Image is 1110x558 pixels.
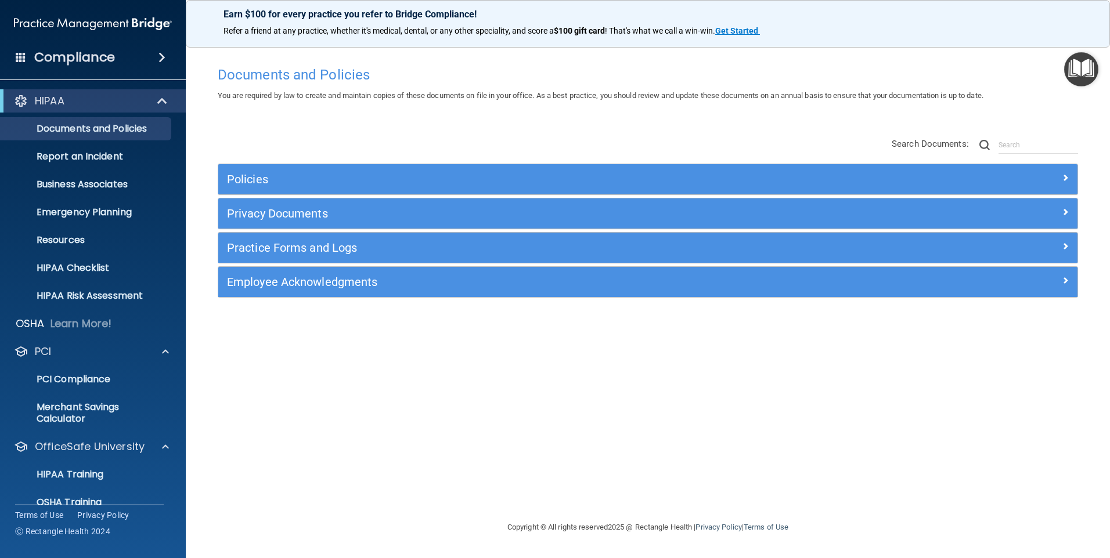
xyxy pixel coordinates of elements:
[227,207,854,220] h5: Privacy Documents
[77,509,129,521] a: Privacy Policy
[8,123,166,135] p: Documents and Policies
[8,290,166,302] p: HIPAA Risk Assessment
[14,94,168,108] a: HIPAA
[8,234,166,246] p: Resources
[14,345,169,358] a: PCI
[35,345,51,358] p: PCI
[15,509,63,521] a: Terms of Use
[715,26,758,35] strong: Get Started
[34,49,115,66] h4: Compliance
[218,67,1078,82] h4: Documents and Policies
[1064,52,1098,86] button: Open Resource Center
[224,26,554,35] span: Refer a friend at any practice, whether it's medical, dental, or any other speciality, and score a
[695,523,741,531] a: Privacy Policy
[8,179,166,190] p: Business Associates
[224,9,1072,20] p: Earn $100 for every practice you refer to Bridge Compliance!
[227,173,854,186] h5: Policies
[8,151,166,162] p: Report an Incident
[744,523,788,531] a: Terms of Use
[436,509,860,546] div: Copyright © All rights reserved 2025 @ Rectangle Health | |
[227,241,854,254] h5: Practice Forms and Logs
[8,401,166,425] p: Merchant Savings Calculator
[16,317,45,331] p: OSHA
[227,170,1069,189] a: Policies
[14,440,169,454] a: OfficeSafe University
[8,262,166,274] p: HIPAA Checklist
[227,238,1069,257] a: Practice Forms and Logs
[14,12,172,35] img: PMB logo
[8,206,166,218] p: Emergency Planning
[554,26,605,35] strong: $100 gift card
[227,273,1069,291] a: Employee Acknowledgments
[8,469,103,480] p: HIPAA Training
[715,26,760,35] a: Get Started
[892,139,969,149] span: Search Documents:
[8,497,102,508] p: OSHA Training
[8,374,166,385] p: PCI Compliance
[227,204,1069,223] a: Privacy Documents
[51,317,112,331] p: Learn More!
[979,140,990,150] img: ic-search.3b580494.png
[35,94,64,108] p: HIPAA
[605,26,715,35] span: ! That's what we call a win-win.
[15,526,110,537] span: Ⓒ Rectangle Health 2024
[218,91,983,100] span: You are required by law to create and maintain copies of these documents on file in your office. ...
[35,440,145,454] p: OfficeSafe University
[227,276,854,288] h5: Employee Acknowledgments
[999,136,1078,154] input: Search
